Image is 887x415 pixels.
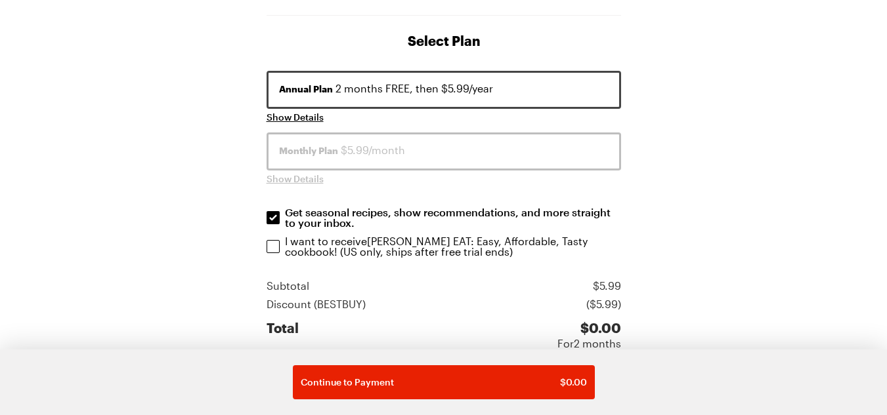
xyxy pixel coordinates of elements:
[593,278,621,294] div: $ 5.99
[267,172,324,186] button: Show Details
[285,236,622,257] p: I want to receive [PERSON_NAME] EAT: Easy, Affordable, Tasty cookbook ! (US only, ships after fre...
[279,83,333,96] span: Annual Plan
[293,365,595,399] button: Continue to Payment$0.00
[267,278,309,294] div: Subtotal
[267,31,621,50] h1: Select Plan
[279,144,338,157] span: Monthly Plan
[279,142,609,158] div: $5.99/month
[267,132,621,170] button: Monthly Plan $5.99/month
[560,376,587,389] span: $ 0.00
[267,278,621,351] section: Price summary
[267,320,299,351] div: Total
[557,320,621,336] div: $ 0.00
[301,376,394,389] span: Continue to Payment
[557,336,621,351] div: For 2 months
[267,296,366,312] div: Discount ( BESTBUY )
[267,71,621,109] button: Annual Plan 2 months FREE, then $5.99/year
[586,296,621,312] div: ( $5.99 )
[279,81,609,96] div: 2 months FREE, then $5.99/year
[267,240,280,253] input: I want to receive[PERSON_NAME] EAT: Easy, Affordable, Tasty cookbook! (US only, ships after free ...
[267,211,280,224] input: Get seasonal recipes, show recommendations, and more straight to your inbox.
[267,111,324,124] button: Show Details
[285,207,622,228] p: Get seasonal recipes, show recommendations, and more straight to your inbox.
